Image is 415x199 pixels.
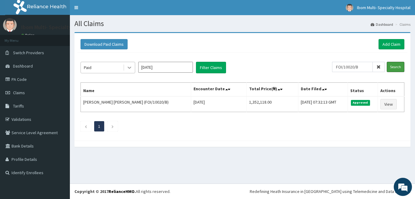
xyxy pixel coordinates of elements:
[351,100,370,105] span: Approved
[13,90,25,95] span: Claims
[298,96,348,112] td: [DATE] 07:32:13 GMT
[11,30,25,45] img: d_794563401_company_1708531726252_794563401
[250,188,410,194] div: Redefining Heath Insurance in [GEOGRAPHIC_DATA] using Telemedicine and Data Science!
[394,22,410,27] li: Claims
[379,39,404,49] a: Add Claim
[81,83,191,97] th: Name
[378,83,404,97] th: Actions
[100,3,114,18] div: Minimize live chat window
[35,60,84,121] span: We're online!
[247,96,298,112] td: 1,352,118.00
[357,5,410,10] span: Ibom Multi- Specialty Hospital
[298,83,348,97] th: Date Filed
[247,83,298,97] th: Total Price(₦)
[13,63,33,69] span: Dashboard
[98,124,100,129] a: Page 1 is your current page
[81,39,128,49] button: Download Paid Claims
[70,184,415,199] footer: All rights reserved.
[13,50,44,55] span: Switch Providers
[84,124,87,129] a: Previous page
[21,25,93,30] p: Ibom Multi- Specialty Hospital
[81,96,191,112] td: [PERSON_NAME] [PERSON_NAME] (FOI/10020/B)
[196,62,226,73] button: Filter Claims
[108,189,135,194] a: RelianceHMO
[346,4,353,12] img: User Image
[348,83,378,97] th: Status
[387,62,404,72] input: Search
[380,99,397,109] a: View
[3,134,116,155] textarea: Type your message and hit 'Enter'
[111,124,114,129] a: Next page
[32,34,102,42] div: Chat with us now
[191,96,247,112] td: [DATE]
[13,103,24,109] span: Tariffs
[84,65,91,71] div: Paid
[3,18,17,32] img: User Image
[74,189,136,194] strong: Copyright © 2017 .
[74,20,410,28] h1: All Claims
[138,62,193,73] input: Select Month and Year
[332,62,373,72] input: Search by HMO ID
[21,33,36,37] a: Online
[371,22,393,27] a: Dashboard
[191,83,247,97] th: Encounter Date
